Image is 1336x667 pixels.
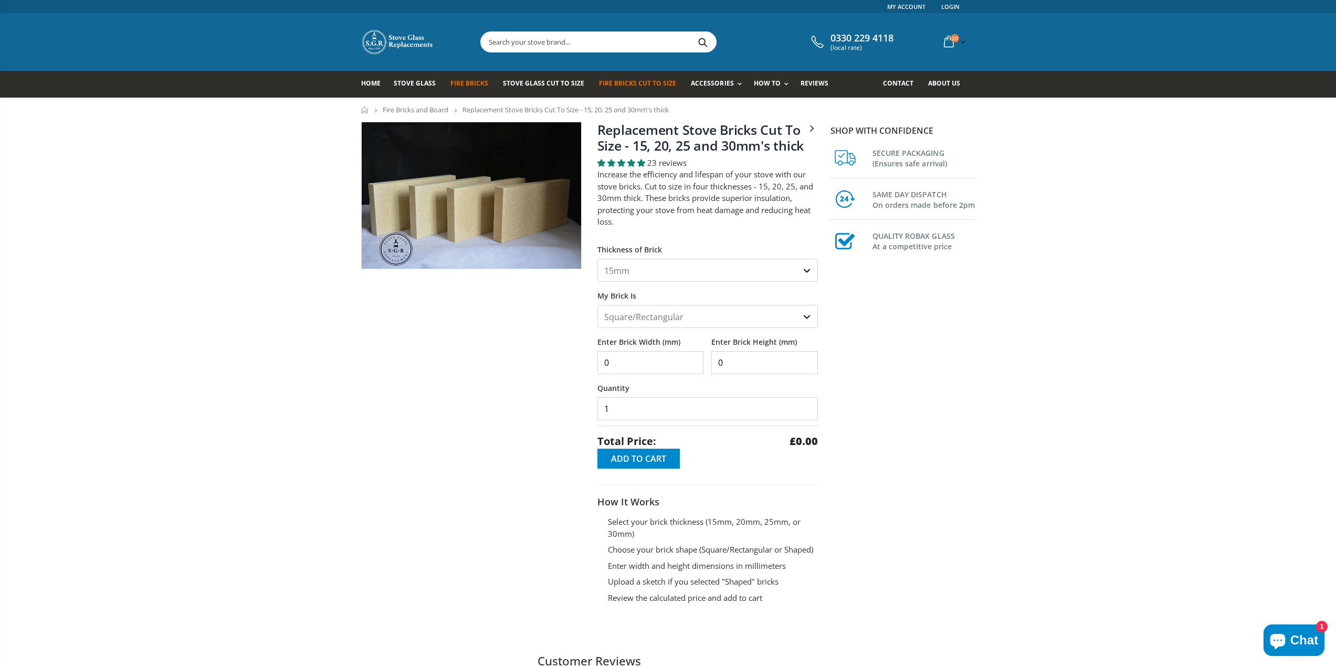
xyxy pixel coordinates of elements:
span: How To [754,79,781,88]
label: Enter Brick Height (mm) [711,328,818,347]
label: My Brick Is [597,282,818,301]
span: 20 [951,34,959,43]
span: Stove Glass [394,79,436,88]
img: 4_fire_bricks_1aa33a0b-dc7a-4843-b288-55f1aa0e36c3_800x_crop_center.jpeg [362,122,581,268]
span: Contact [883,79,913,88]
span: Home [361,79,381,88]
a: Reviews [801,71,836,98]
strong: £0.00 [790,434,818,449]
a: 20 [940,31,968,52]
span: Fire Bricks [450,79,488,88]
h3: How It Works [597,495,818,508]
p: Increase the efficiency and lifespan of your stove with our stove bricks. Cut to size in four thi... [597,168,818,228]
a: Contact [883,71,921,98]
a: About us [928,71,968,98]
span: Replacement Stove Bricks Cut To Size - 15, 20, 25 and 30mm's thick [462,105,669,114]
a: Home [361,107,369,113]
input: Search your stove brand... [481,32,834,52]
li: Enter width and height dimensions in millimeters [608,560,818,572]
label: Enter Brick Width (mm) [597,328,704,347]
p: Shop with confidence [830,124,975,137]
span: Add to Cart [611,453,666,464]
span: (local rate) [830,44,893,51]
button: Search [691,32,715,52]
button: Add to Cart [597,449,680,469]
a: Fire Bricks Cut To Size [599,71,684,98]
a: Home [361,71,388,98]
a: Replacement Stove Bricks Cut To Size - 15, 20, 25 and 30mm's thick [597,121,804,154]
inbox-online-store-chat: Shopify online store chat [1260,624,1328,659]
span: 23 reviews [647,157,687,168]
li: Select your brick thickness (15mm, 20mm, 25mm, or 30mm) [608,516,818,539]
h3: SECURE PACKAGING (Ensures safe arrival) [872,146,975,169]
a: Accessories [691,71,746,98]
h3: SAME DAY DISPATCH On orders made before 2pm [872,187,975,210]
a: Stove Glass [394,71,444,98]
li: Review the calculated price and add to cart [608,592,818,604]
a: 0330 229 4118 (local rate) [808,33,893,51]
label: Quantity [597,374,818,393]
span: Reviews [801,79,828,88]
a: How To [754,71,794,98]
span: About us [928,79,960,88]
a: Fire Bricks and Board [383,105,448,114]
li: Choose your brick shape (Square/Rectangular or Shaped) [608,544,818,556]
li: Upload a sketch if you selected "Shaped" bricks [608,576,818,588]
a: Fire Bricks [450,71,496,98]
h3: QUALITY ROBAX GLASS At a competitive price [872,229,975,252]
label: Thickness of Brick [597,236,818,255]
span: Fire Bricks Cut To Size [599,79,676,88]
img: Stove Glass Replacement [361,29,435,55]
span: Stove Glass Cut To Size [503,79,584,88]
span: Accessories [691,79,733,88]
a: Stove Glass Cut To Size [503,71,592,98]
span: Total Price: [597,434,656,449]
span: 4.78 stars [597,157,647,168]
span: 0330 229 4118 [830,33,893,44]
